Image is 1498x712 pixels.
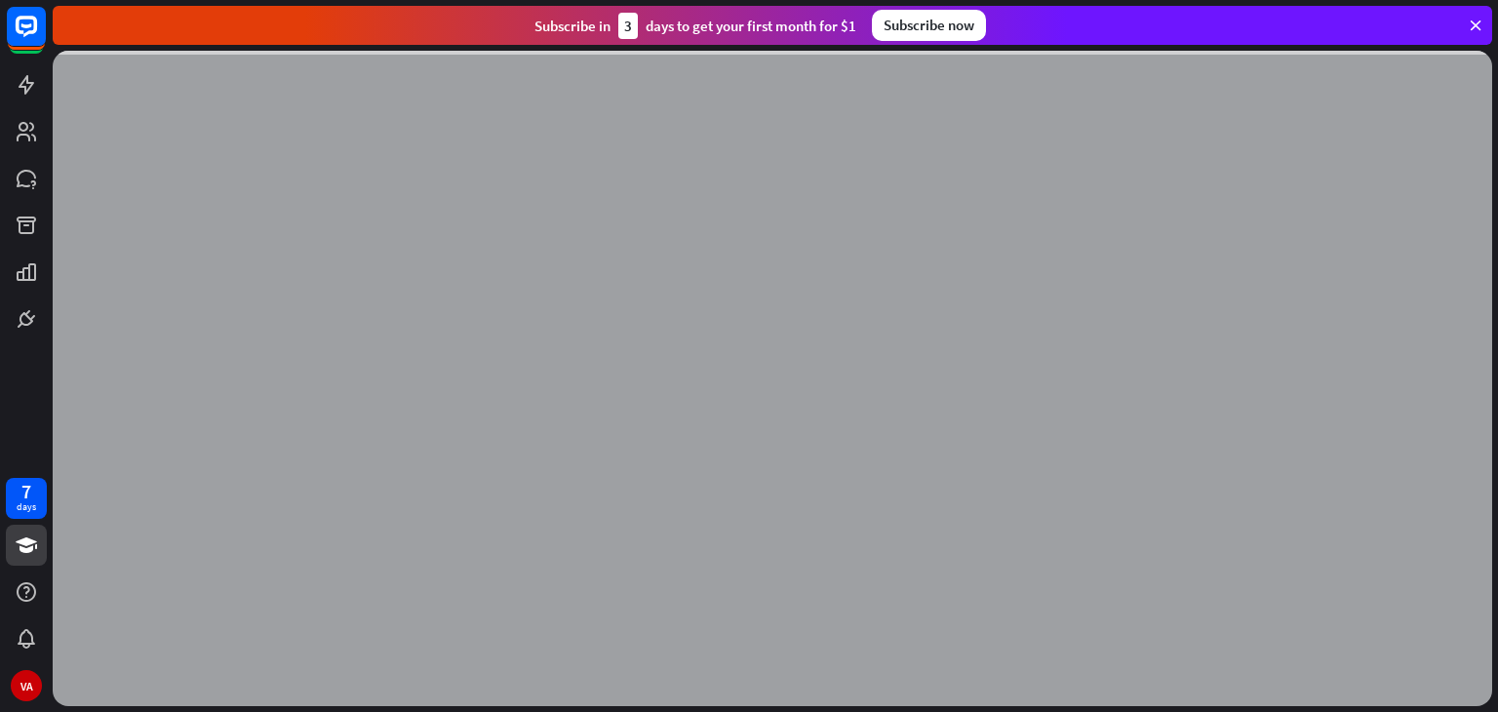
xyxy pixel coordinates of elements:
div: Subscribe in days to get your first month for $1 [534,13,856,39]
div: Subscribe now [872,10,986,41]
div: VA [11,670,42,701]
a: 7 days [6,478,47,519]
div: 3 [618,13,638,39]
div: days [17,500,36,514]
div: 7 [21,483,31,500]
